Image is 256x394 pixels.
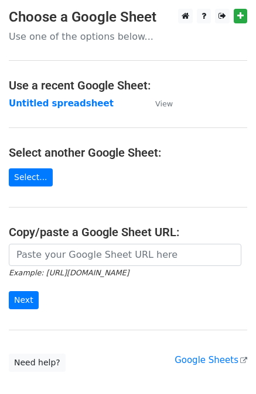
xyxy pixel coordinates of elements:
[9,291,39,309] input: Next
[9,268,129,277] small: Example: [URL][DOMAIN_NAME]
[9,98,114,109] a: Untitled spreadsheet
[9,9,247,26] h3: Choose a Google Sheet
[9,168,53,186] a: Select...
[144,98,173,109] a: View
[9,78,247,92] h4: Use a recent Google Sheet:
[9,244,241,266] input: Paste your Google Sheet URL here
[9,225,247,239] h4: Copy/paste a Google Sheet URL:
[9,146,247,160] h4: Select another Google Sheet:
[197,338,256,394] iframe: Chat Widget
[9,354,66,372] a: Need help?
[175,355,247,365] a: Google Sheets
[9,30,247,43] p: Use one of the options below...
[155,99,173,108] small: View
